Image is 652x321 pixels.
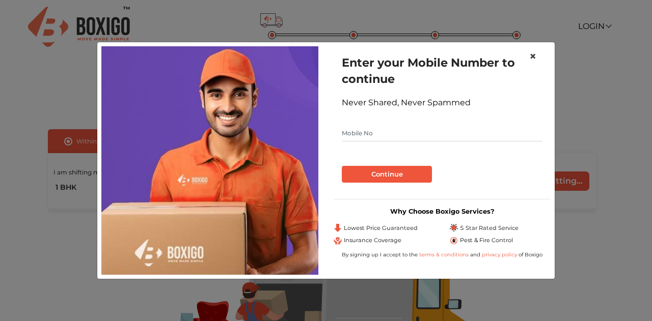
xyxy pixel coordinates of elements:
[344,224,418,232] span: Lowest Price Guaranteed
[460,236,513,245] span: Pest & Fire Control
[480,251,519,258] a: privacy policy
[419,251,470,258] a: terms & conditions
[342,54,542,87] h1: Enter your Mobile Number to continue
[342,125,542,141] input: Mobile No
[101,46,318,274] img: relocation-img
[334,208,551,215] h3: Why Choose Boxigo Services?
[521,42,545,71] button: Close
[460,224,519,232] span: 5 Star Rated Service
[529,49,536,64] span: ×
[344,236,401,245] span: Insurance Coverage
[334,251,551,258] div: By signing up I accept to the and of Boxigo
[342,97,542,109] div: Never Shared, Never Spammed
[342,166,432,183] button: Continue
